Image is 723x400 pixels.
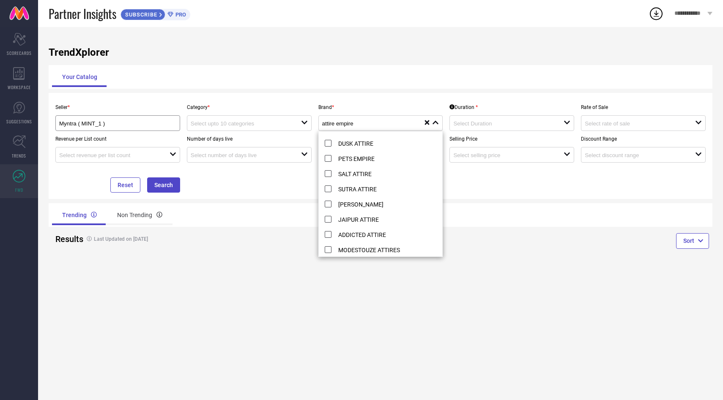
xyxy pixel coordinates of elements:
h4: Last Updated on [DATE] [82,236,347,242]
div: Myntra ( MINT_1 ) [59,119,176,127]
span: SUGGESTIONS [6,118,32,125]
p: Category [187,104,312,110]
span: FWD [15,187,23,193]
li: SUTRA ATTIRE [319,181,443,196]
span: SCORECARDS [7,50,32,56]
p: Discount Range [581,136,706,142]
p: Brand [318,104,443,110]
a: SUBSCRIBEPRO [120,7,190,20]
li: JAIPUR ATTIRE [319,212,443,227]
input: Select seller [59,120,164,127]
h1: TrendXplorer [49,46,712,58]
input: Select selling price [453,152,553,158]
span: Partner Insights [49,5,116,22]
li: MODESTOUZE ATTIRES [319,242,443,257]
p: Revenue per List count [55,136,180,142]
input: Select rate of sale [585,120,684,127]
div: Your Catalog [52,67,107,87]
span: SUBSCRIBE [121,11,159,18]
p: Number of days live [187,136,312,142]
li: [PERSON_NAME] [319,196,443,212]
li: SALT ATTIRE [319,166,443,181]
li: ADDICTED ATTIRE [319,227,443,242]
div: Open download list [649,6,664,21]
span: TRENDS [12,152,26,159]
p: Seller [55,104,180,110]
button: Sort [676,233,709,248]
button: Search [147,177,180,193]
input: Select discount range [585,152,684,158]
span: PRO [173,11,186,18]
input: Select Duration [453,120,553,127]
li: DUSK ATTIRE [319,136,443,151]
div: Non Trending [107,205,173,225]
button: Reset [110,177,140,193]
input: Select revenue per list count [59,152,159,158]
li: PETS EMPIRE [319,151,443,166]
input: Select number of days live [191,152,290,158]
span: WORKSPACE [8,84,31,90]
input: Select upto 10 categories [191,120,290,127]
div: Duration [449,104,478,110]
p: Rate of Sale [581,104,706,110]
h2: Results [55,234,76,244]
div: Trending [52,205,107,225]
p: Selling Price [449,136,574,142]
